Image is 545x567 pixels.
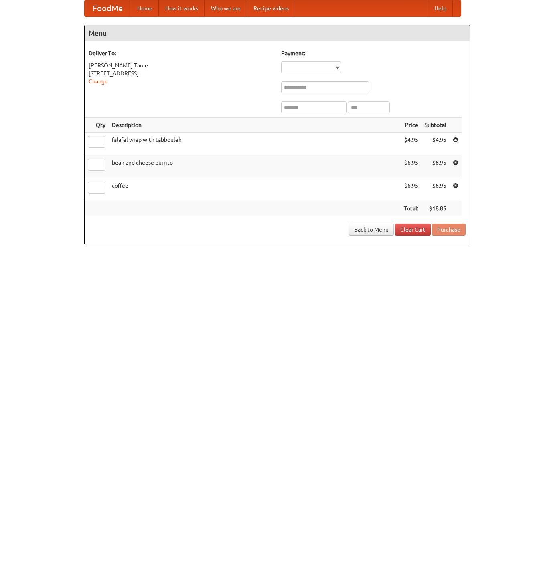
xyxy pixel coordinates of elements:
[89,69,273,77] div: [STREET_ADDRESS]
[159,0,205,16] a: How it works
[432,224,466,236] button: Purchase
[247,0,295,16] a: Recipe videos
[109,118,401,133] th: Description
[109,178,401,201] td: coffee
[281,49,466,57] h5: Payment:
[401,201,421,216] th: Total:
[401,155,421,178] td: $6.95
[421,155,450,178] td: $6.95
[131,0,159,16] a: Home
[428,0,453,16] a: Help
[421,201,450,216] th: $18.85
[109,155,401,178] td: bean and cheese burrito
[205,0,247,16] a: Who we are
[85,0,131,16] a: FoodMe
[85,25,470,41] h4: Menu
[89,49,273,57] h5: Deliver To:
[89,78,108,85] a: Change
[421,178,450,201] td: $6.95
[401,133,421,155] td: $4.95
[349,224,394,236] a: Back to Menu
[421,118,450,133] th: Subtotal
[395,224,431,236] a: Clear Cart
[401,118,421,133] th: Price
[109,133,401,155] td: falafel wrap with tabbouleh
[85,118,109,133] th: Qty
[421,133,450,155] td: $4.95
[89,61,273,69] div: [PERSON_NAME] Tame
[401,178,421,201] td: $6.95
